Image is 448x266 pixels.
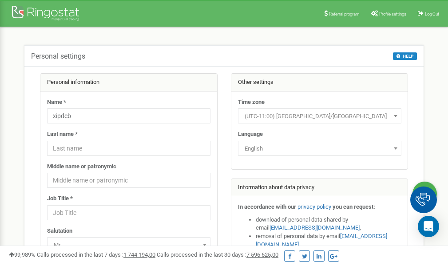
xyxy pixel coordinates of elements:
[50,239,207,251] span: Mr.
[393,52,417,60] button: HELP
[47,130,78,139] label: Last name *
[238,130,263,139] label: Language
[246,251,278,258] u: 7 596 625,00
[241,110,398,123] span: (UTC-11:00) Pacific/Midway
[123,251,155,258] u: 1 744 194,00
[47,98,66,107] label: Name *
[157,251,278,258] span: Calls processed in the last 30 days :
[238,108,401,123] span: (UTC-11:00) Pacific/Midway
[270,224,360,231] a: [EMAIL_ADDRESS][DOMAIN_NAME]
[9,251,36,258] span: 99,989%
[47,173,210,188] input: Middle name or patronymic
[47,141,210,156] input: Last name
[47,237,210,252] span: Mr.
[256,232,401,249] li: removal of personal data by email ,
[47,195,73,203] label: Job Title *
[238,98,265,107] label: Time zone
[418,216,439,237] div: Open Intercom Messenger
[241,143,398,155] span: English
[47,205,210,220] input: Job Title
[379,12,406,16] span: Profile settings
[47,108,210,123] input: Name
[297,203,331,210] a: privacy policy
[231,179,408,197] div: Information about data privacy
[425,12,439,16] span: Log Out
[47,227,72,235] label: Salutation
[31,52,85,60] h5: Personal settings
[231,74,408,91] div: Other settings
[37,251,155,258] span: Calls processed in the last 7 days :
[238,141,401,156] span: English
[329,12,360,16] span: Referral program
[256,216,401,232] li: download of personal data shared by email ,
[40,74,217,91] div: Personal information
[333,203,375,210] strong: you can request:
[238,203,296,210] strong: In accordance with our
[47,163,116,171] label: Middle name or patronymic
